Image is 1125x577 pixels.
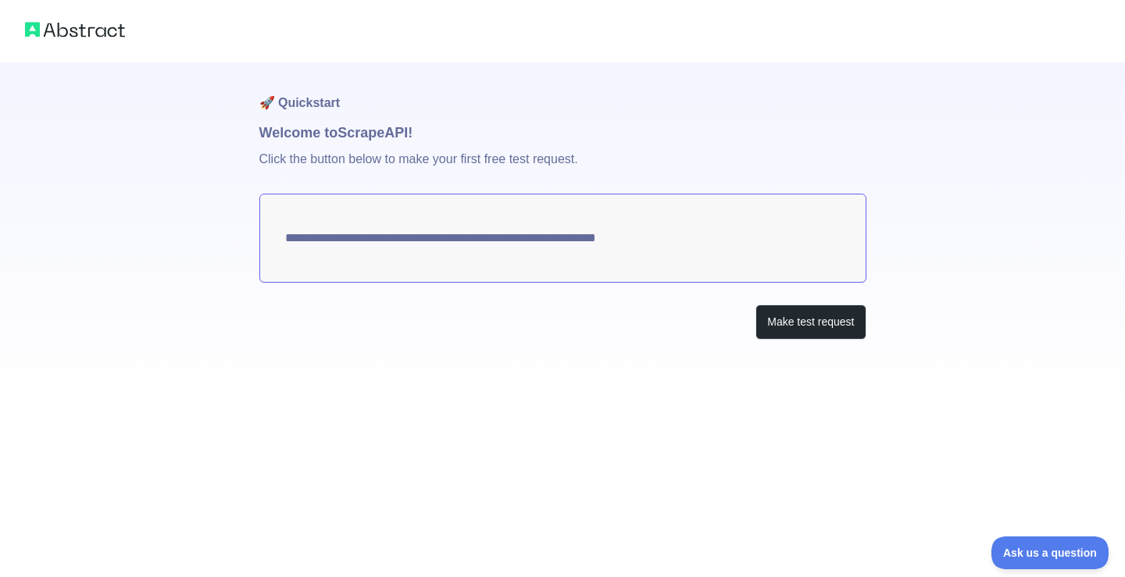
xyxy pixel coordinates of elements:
[25,19,125,41] img: Abstract logo
[991,536,1109,569] iframe: Toggle Customer Support
[259,62,866,122] h1: 🚀 Quickstart
[259,122,866,144] h1: Welcome to Scrape API!
[755,305,866,340] button: Make test request
[259,144,866,194] p: Click the button below to make your first free test request.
